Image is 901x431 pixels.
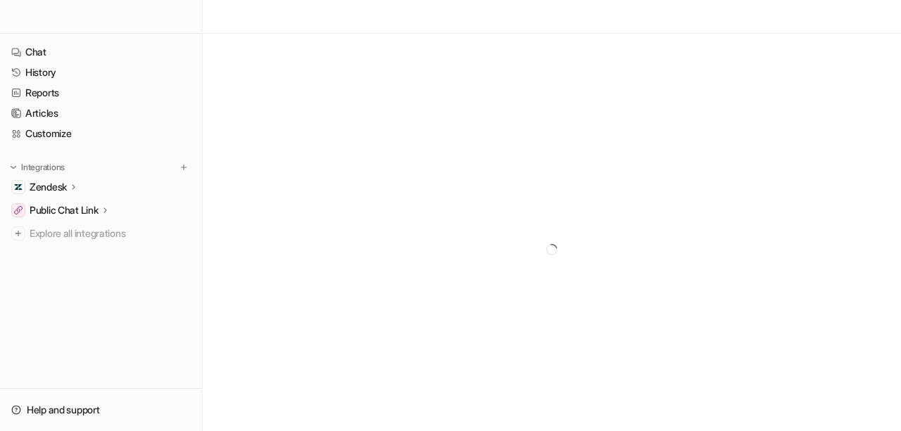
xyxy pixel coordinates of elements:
[11,226,25,240] img: explore all integrations
[30,222,191,245] span: Explore all integrations
[6,224,196,243] a: Explore all integrations
[21,162,65,173] p: Integrations
[6,160,69,174] button: Integrations
[6,124,196,143] a: Customize
[6,42,196,62] a: Chat
[8,162,18,172] img: expand menu
[6,83,196,103] a: Reports
[6,63,196,82] a: History
[6,400,196,420] a: Help and support
[30,180,67,194] p: Zendesk
[14,206,23,214] img: Public Chat Link
[30,203,99,217] p: Public Chat Link
[179,162,189,172] img: menu_add.svg
[14,183,23,191] img: Zendesk
[6,103,196,123] a: Articles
